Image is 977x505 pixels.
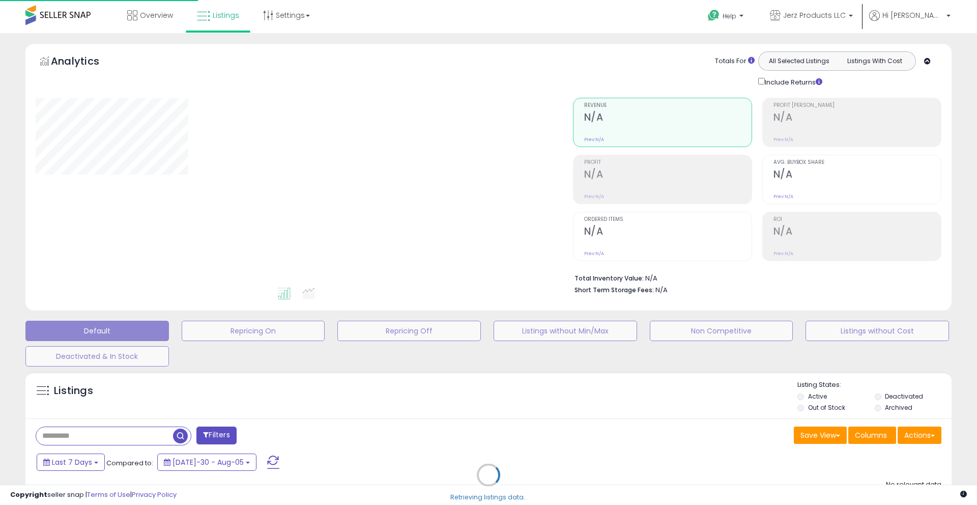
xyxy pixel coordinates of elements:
h5: Analytics [51,54,119,71]
i: Get Help [707,9,720,22]
button: Listings without Cost [806,321,949,341]
span: ROI [773,217,941,222]
li: N/A [574,271,934,284]
span: Profit [PERSON_NAME] [773,103,941,108]
button: Repricing On [182,321,325,341]
span: Jerz Products LLC [783,10,846,20]
a: Help [700,2,754,33]
small: Prev: N/A [773,193,793,200]
h2: N/A [773,111,941,125]
button: Repricing Off [337,321,481,341]
span: Profit [584,160,752,165]
span: Hi [PERSON_NAME] [882,10,943,20]
a: Hi [PERSON_NAME] [869,10,951,33]
h2: N/A [773,226,941,239]
span: Listings [213,10,239,20]
span: N/A [655,285,668,295]
button: Non Competitive [650,321,793,341]
strong: Copyright [10,490,47,499]
small: Prev: N/A [584,250,604,257]
div: Totals For [715,57,755,66]
div: Retrieving listings data.. [450,493,527,502]
b: Short Term Storage Fees: [574,286,654,294]
span: Overview [140,10,173,20]
h2: N/A [584,226,752,239]
span: Help [723,12,736,20]
button: All Selected Listings [761,54,837,68]
div: seller snap | | [10,490,177,500]
h2: N/A [584,169,752,182]
b: Total Inventory Value: [574,274,644,283]
small: Prev: N/A [584,136,604,143]
span: Avg. Buybox Share [773,160,941,165]
h2: N/A [584,111,752,125]
button: Listings without Min/Max [494,321,637,341]
div: Include Returns [751,76,835,88]
small: Prev: N/A [773,250,793,257]
h2: N/A [773,169,941,182]
small: Prev: N/A [773,136,793,143]
button: Listings With Cost [837,54,912,68]
small: Prev: N/A [584,193,604,200]
button: Default [25,321,169,341]
span: Ordered Items [584,217,752,222]
button: Deactivated & In Stock [25,346,169,367]
span: Revenue [584,103,752,108]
